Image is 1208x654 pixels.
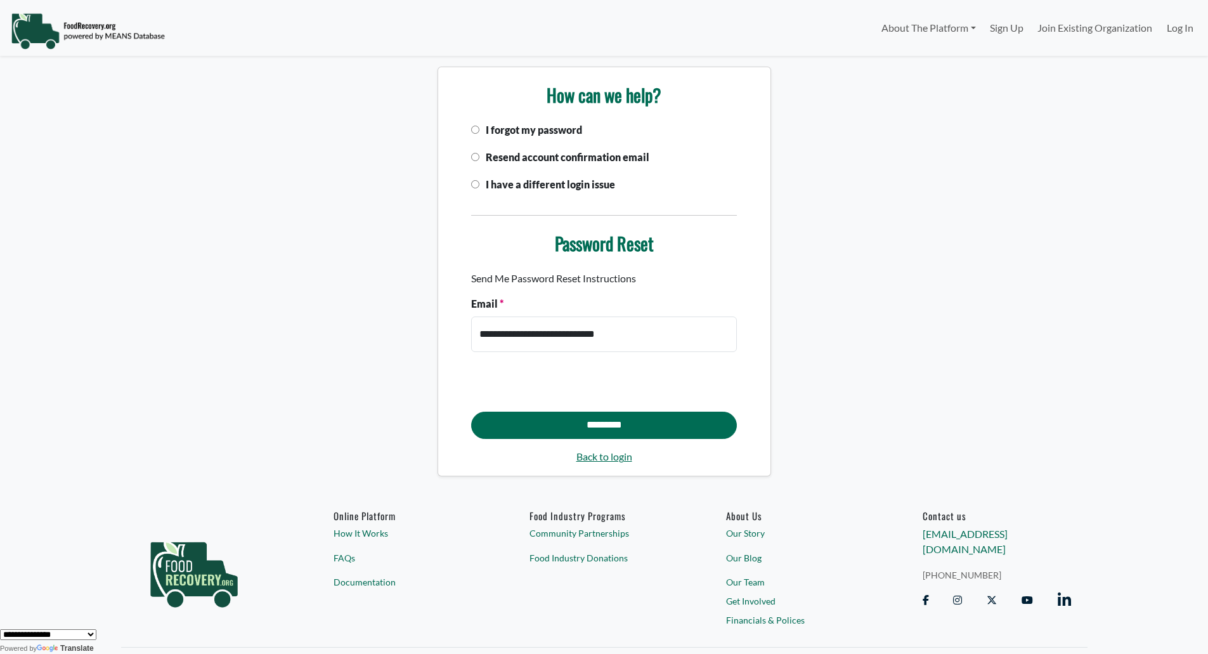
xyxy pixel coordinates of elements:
a: Sign Up [983,15,1030,41]
div: Resend account confirmation email [464,150,744,177]
h3: Password Reset [471,233,736,254]
a: Back to login [471,449,736,464]
img: food_recovery_green_logo-76242d7a27de7ed26b67be613a865d9c9037ba317089b267e0515145e5e51427.png [137,510,251,631]
a: How It Works [334,526,482,540]
div: I forgot my password [464,122,744,150]
a: [EMAIL_ADDRESS][DOMAIN_NAME] [923,528,1008,555]
a: Community Partnerships [529,526,678,540]
h6: Contact us [923,510,1071,521]
a: Documentation [334,575,482,589]
label: Email [471,296,503,311]
p: Send Me Password Reset Instructions [471,271,736,286]
a: Get Involved [726,594,874,608]
a: Financials & Polices [726,613,874,627]
a: Our Story [726,526,874,540]
h6: Online Platform [334,510,482,521]
div: I have a different login issue [464,177,744,204]
img: NavigationLogo_FoodRecovery-91c16205cd0af1ed486a0f1a7774a6544ea792ac00100771e7dd3ec7c0e58e41.png [11,12,165,50]
iframe: reCAPTCHA [471,362,664,412]
a: Translate [37,644,94,653]
img: Google Translate [37,644,60,653]
a: Join Existing Organization [1030,15,1159,41]
h6: Food Industry Programs [529,510,678,521]
h3: How can we help? [471,84,736,106]
a: Log In [1160,15,1200,41]
a: Our Blog [726,551,874,565]
a: FAQs [334,551,482,565]
a: About The Platform [874,15,982,41]
a: About Us [726,510,874,521]
a: Food Industry Donations [529,551,678,565]
a: Our Team [726,575,874,589]
a: [PHONE_NUMBER] [923,568,1071,582]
